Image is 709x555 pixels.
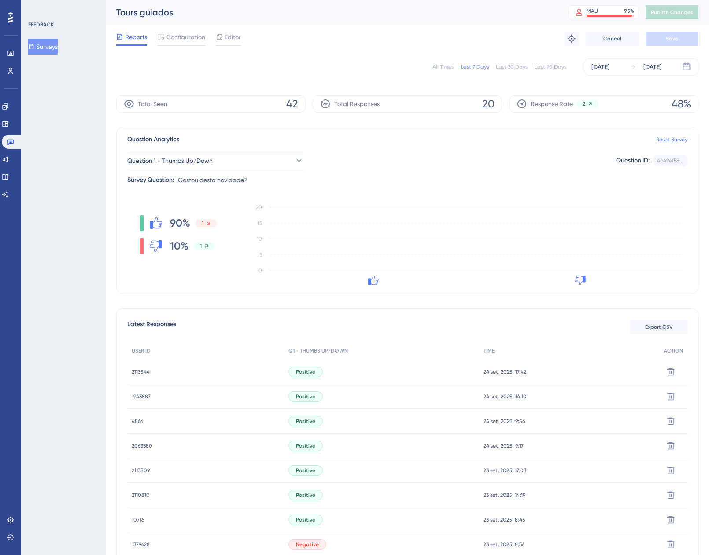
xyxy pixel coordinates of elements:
div: Survey Question: [127,175,174,185]
span: 10716 [132,516,144,523]
span: 1 [202,220,203,227]
button: Export CSV [630,320,687,334]
a: Reset Survey [656,136,687,143]
span: TIME [484,347,495,354]
span: 2113509 [132,467,150,474]
span: 23 set. 2025, 8:36 [484,541,524,548]
span: 4866 [132,418,143,425]
span: 2 [583,100,585,107]
span: 48% [672,97,691,111]
div: [DATE] [643,62,661,72]
button: Cancel [586,32,639,46]
button: Save [646,32,698,46]
tspan: 15 [258,220,262,226]
div: 95 % [624,7,634,15]
div: MAU [587,7,598,15]
span: 23 set. 2025, 17:03 [484,467,526,474]
span: 1943887 [132,393,151,400]
div: ec49ef58... [657,157,683,164]
span: ACTION [664,347,683,354]
span: Positive [296,368,315,375]
tspan: 5 [259,252,262,258]
span: Positive [296,442,315,449]
div: Question ID: [616,155,650,166]
div: Tours guiados [116,6,546,18]
tspan: 0 [258,268,262,274]
span: Negative [296,541,319,548]
div: Last 7 Days [461,63,489,70]
span: Positive [296,418,315,425]
span: Reports [125,32,147,42]
span: 1 [200,243,202,250]
span: Publish Changes [651,9,693,16]
span: Editor [225,32,241,42]
span: 90% [170,216,190,230]
span: Total Responses [334,99,380,109]
span: Positive [296,492,315,499]
span: Export CSV [645,323,673,331]
div: Last 90 Days [535,63,566,70]
span: Save [666,35,678,42]
span: 24 set. 2025, 9:54 [484,418,525,425]
div: All Times [432,63,454,70]
span: Question 1 - Thumbs Up/Down [127,155,213,166]
button: Publish Changes [646,5,698,19]
span: 2110810 [132,492,150,499]
div: [DATE] [591,62,609,72]
span: 2113544 [132,368,150,375]
span: 20 [482,97,495,111]
span: Gostou desta novidade? [178,175,247,185]
tspan: 10 [257,236,262,242]
span: Cancel [603,35,621,42]
span: Positive [296,516,315,523]
span: Total Seen [138,99,167,109]
tspan: 20 [256,204,262,210]
span: Positive [296,467,315,474]
span: 42 [286,97,298,111]
div: Last 30 Days [496,63,528,70]
span: 10% [170,239,188,253]
span: 23 set. 2025, 14:19 [484,492,525,499]
button: Question 1 - Thumbs Up/Down [127,152,303,169]
span: USER ID [132,347,151,354]
span: 23 set. 2025, 8:45 [484,516,525,523]
span: Response Rate [531,99,573,109]
button: Surveys [28,39,58,55]
span: 1379628 [132,541,150,548]
span: Positive [296,393,315,400]
span: 24 set. 2025, 9:17 [484,442,524,449]
span: Latest Responses [127,319,176,335]
span: 24 set. 2025, 17:42 [484,368,526,375]
span: Q1 - THUMBS UP/DOWN [288,347,348,354]
span: 24 set. 2025, 14:10 [484,393,527,400]
span: Configuration [166,32,205,42]
div: FEEDBACK [28,21,54,28]
span: Question Analytics [127,134,179,145]
span: 2063380 [132,442,152,449]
